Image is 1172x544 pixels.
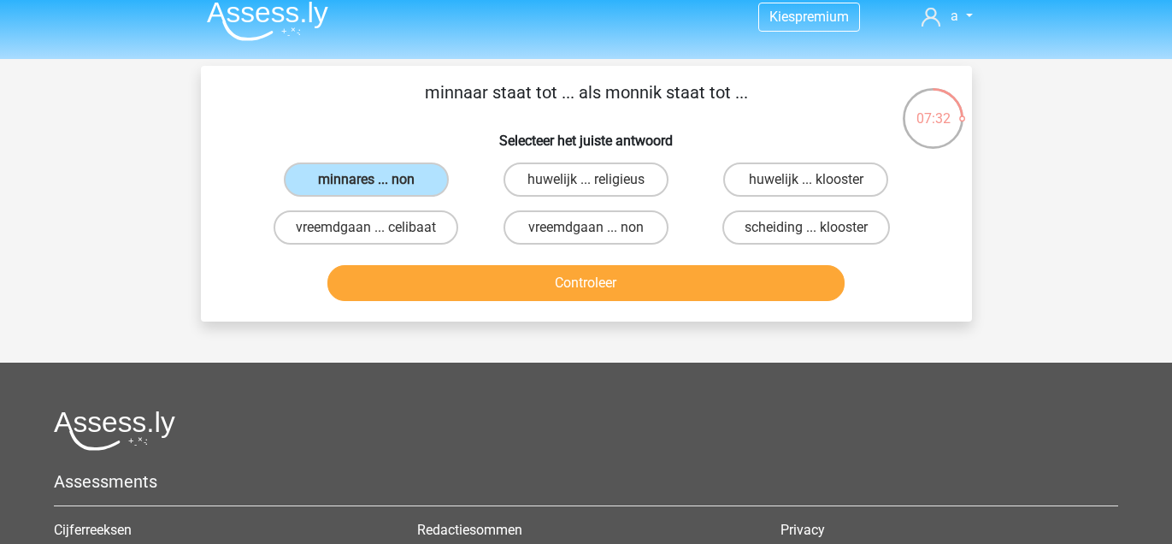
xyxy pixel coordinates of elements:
[228,119,945,149] h6: Selecteer het juiste antwoord
[722,210,890,245] label: scheiding ... klooster
[915,6,979,27] a: a
[759,5,859,28] a: Kiespremium
[327,265,845,301] button: Controleer
[228,80,945,105] p: minnaar staat tot ... als monnik staat tot ...
[417,522,522,538] a: Redactiesommen
[274,210,458,245] label: vreemdgaan ... celibaat
[284,163,449,197] label: minnares ... non
[723,163,888,197] label: huwelijk ... klooster
[901,86,965,129] div: 07:32
[207,1,328,41] img: Assessly
[54,471,1118,492] h5: Assessments
[54,411,175,451] img: Assessly logo
[951,8,958,24] span: a
[504,210,668,245] label: vreemdgaan ... non
[54,522,132,538] a: Cijferreeksen
[795,9,849,25] span: premium
[780,522,825,538] a: Privacy
[504,163,668,197] label: huwelijk ... religieus
[769,9,795,25] span: Kies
